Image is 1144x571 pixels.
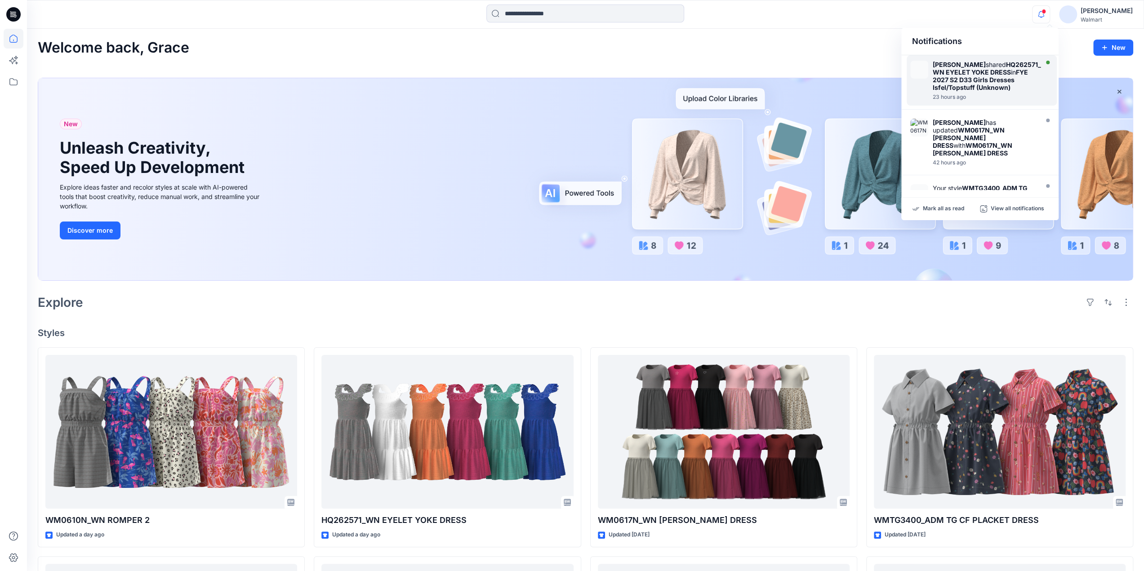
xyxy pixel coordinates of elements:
[933,184,1028,199] strong: WMTG3400_ADM TG CF PLACKET DRESS
[1081,5,1133,16] div: [PERSON_NAME]
[332,530,380,540] p: Updated a day ago
[910,119,928,137] img: WM0617N_WN SS TUTU DRESS
[60,182,262,211] div: Explore ideas faster and recolor styles at scale with AI-powered tools that boost creativity, red...
[933,119,1036,157] div: has updated with
[598,514,850,527] p: WM0617N_WN [PERSON_NAME] DRESS
[38,40,189,56] h2: Welcome back, Grace
[991,205,1044,213] p: View all notifications
[45,514,297,527] p: WM0610N_WN ROMPER 2
[60,221,262,239] a: Discover more
[1081,16,1133,23] div: Walmart
[910,184,928,202] img: WMTG3400_ADM TG CF PLACKET DRESS
[60,221,120,239] button: Discover more
[933,94,1044,100] div: Tuesday, September 23, 2025 14:28
[1059,5,1077,23] img: avatar
[56,530,104,540] p: Updated a day ago
[60,138,249,177] h1: Unleash Creativity, Speed Up Development
[38,328,1133,338] h4: Styles
[874,355,1126,509] a: WMTG3400_ADM TG CF PLACKET DRESS
[901,28,1059,55] div: Notifications
[933,61,1041,76] strong: HQ262571_WN EYELET YOKE DRESS
[885,530,926,540] p: Updated [DATE]
[933,119,986,126] strong: [PERSON_NAME]
[64,119,78,129] span: New
[598,355,850,509] a: WM0617N_WN SS TUTU DRESS
[933,142,1012,157] strong: WM0617N_WN [PERSON_NAME] DRESS
[874,514,1126,527] p: WMTG3400_ADM TG CF PLACKET DRESS
[933,184,1036,199] div: Your style is ready
[1093,40,1133,56] button: New
[609,530,650,540] p: Updated [DATE]
[38,295,83,310] h2: Explore
[933,61,986,68] strong: [PERSON_NAME]
[933,126,1005,149] strong: WM0617N_WN [PERSON_NAME] DRESS
[910,61,928,79] img: HQ262571_WN EYELET YOKE DRESS
[321,514,573,527] p: HQ262571_WN EYELET YOKE DRESS
[321,355,573,509] a: HQ262571_WN EYELET YOKE DRESS
[933,159,1036,166] div: Monday, September 22, 2025 19:03
[45,355,297,509] a: WM0610N_WN ROMPER 2
[923,205,964,213] p: Mark all as read
[933,61,1044,91] div: shared in
[933,68,1028,91] strong: FYE 2027 S2 D33 Girls Dresses Isfel/Topstuff (Unknown)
